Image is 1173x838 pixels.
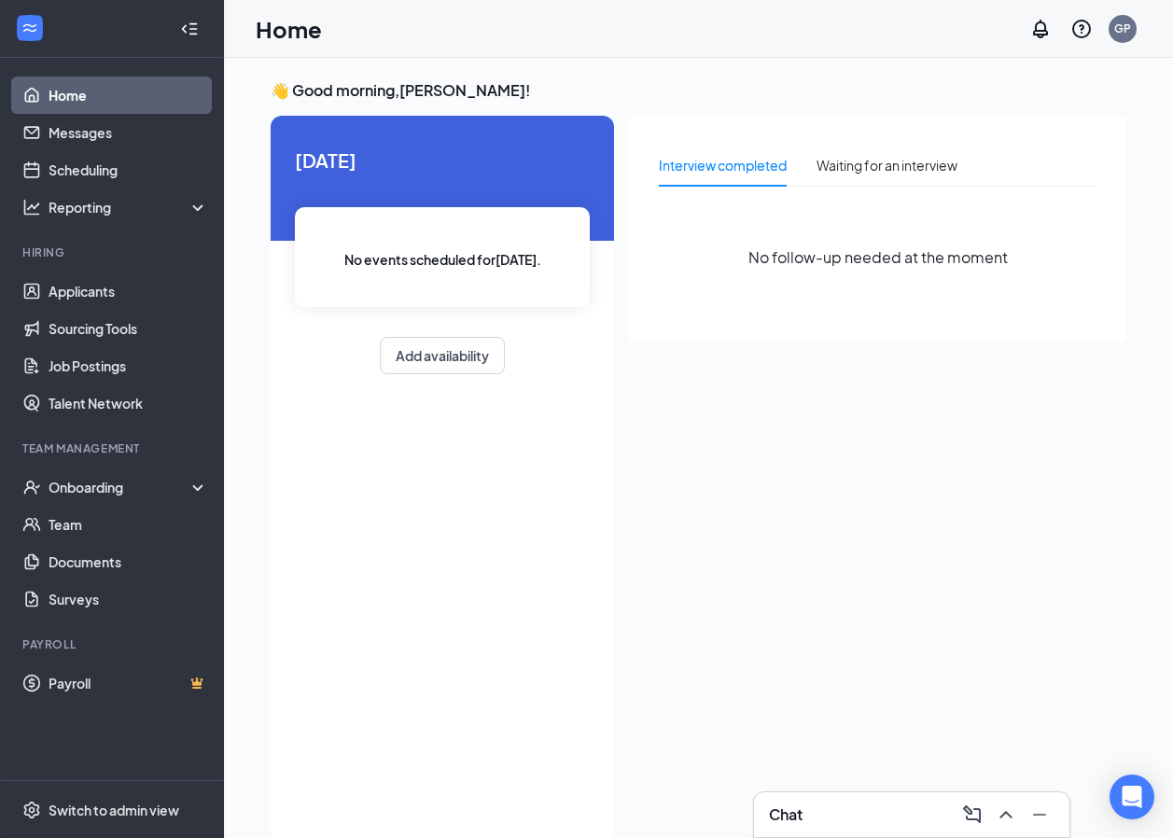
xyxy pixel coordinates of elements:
span: [DATE] [295,146,590,175]
span: No follow-up needed at the moment [748,245,1008,269]
svg: Collapse [180,20,199,38]
a: Surveys [49,580,208,618]
svg: ChevronUp [995,803,1017,826]
div: Payroll [22,636,204,652]
a: Sourcing Tools [49,310,208,347]
h1: Home [256,13,322,45]
div: Hiring [22,244,204,260]
div: Open Intercom Messenger [1110,775,1154,819]
button: ComposeMessage [957,800,987,830]
span: No events scheduled for [DATE] . [344,249,541,270]
div: Switch to admin view [49,801,179,819]
svg: WorkstreamLogo [21,19,39,37]
svg: Settings [22,801,41,819]
div: Waiting for an interview [817,155,957,175]
div: Interview completed [659,155,787,175]
div: Team Management [22,440,204,456]
button: ChevronUp [991,800,1021,830]
h3: 👋 Good morning, [PERSON_NAME] ! [271,80,1126,101]
a: Scheduling [49,151,208,189]
svg: UserCheck [22,478,41,496]
a: Job Postings [49,347,208,384]
a: Messages [49,114,208,151]
svg: Minimize [1028,803,1051,826]
div: Onboarding [49,478,192,496]
a: PayrollCrown [49,664,208,702]
svg: Analysis [22,198,41,216]
a: Talent Network [49,384,208,422]
svg: QuestionInfo [1070,18,1093,40]
a: Applicants [49,272,208,310]
svg: Notifications [1029,18,1052,40]
a: Team [49,506,208,543]
a: Documents [49,543,208,580]
svg: ComposeMessage [961,803,984,826]
button: Minimize [1025,800,1054,830]
div: GP [1114,21,1131,36]
h3: Chat [769,804,803,825]
div: Reporting [49,198,209,216]
button: Add availability [380,337,505,374]
a: Home [49,77,208,114]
